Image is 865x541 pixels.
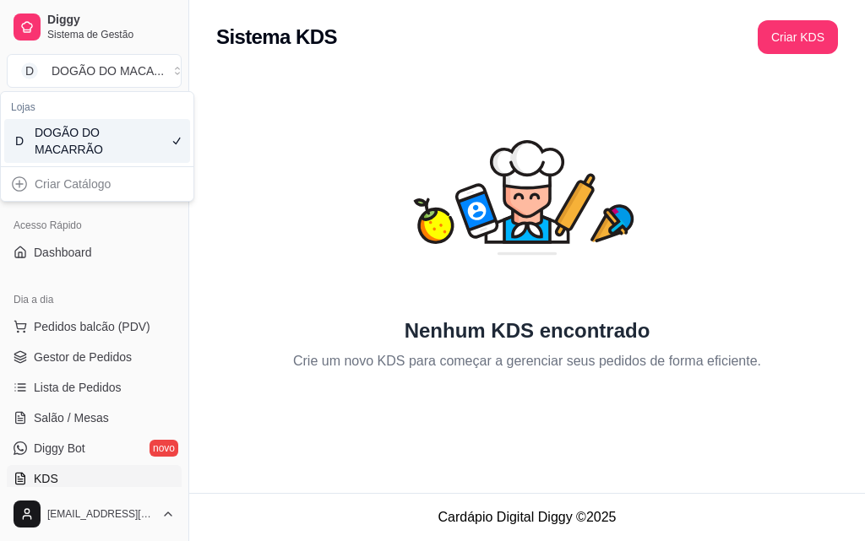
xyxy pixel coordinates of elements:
[47,28,175,41] span: Sistema de Gestão
[758,20,838,54] button: Criar KDS
[7,313,182,340] button: Pedidos balcão (PDV)
[7,286,182,313] div: Dia a dia
[7,7,182,47] a: DiggySistema de Gestão
[7,212,182,239] div: Acesso Rápido
[47,507,155,521] span: [EMAIL_ADDRESS][DOMAIN_NAME]
[7,494,182,534] button: [EMAIL_ADDRESS][DOMAIN_NAME]
[47,13,175,28] span: Diggy
[216,24,337,51] h2: Sistema KDS
[34,244,92,261] span: Dashboard
[34,440,85,457] span: Diggy Bot
[34,470,58,487] span: KDS
[7,435,182,462] a: Diggy Botnovo
[293,351,761,371] p: Crie um novo KDS para começar a gerenciar seus pedidos de forma eficiente.
[34,318,150,335] span: Pedidos balcão (PDV)
[4,95,190,119] div: Lojas
[7,239,182,266] a: Dashboard
[7,374,182,401] a: Lista de Pedidos
[34,349,132,365] span: Gestor de Pedidos
[7,54,182,88] button: Select a team
[1,92,193,166] div: Suggestions
[405,317,650,344] h2: Nenhum KDS encontrado
[35,124,111,158] div: DOGÃO DO MACARRÃO
[1,167,193,201] div: Suggestions
[405,74,649,317] div: animation
[21,62,38,79] span: D
[52,62,164,79] div: DOGÃO DO MACA ...
[7,344,182,371] a: Gestor de Pedidos
[34,409,109,426] span: Salão / Mesas
[11,133,28,149] span: D
[7,404,182,431] a: Salão / Mesas
[34,379,122,396] span: Lista de Pedidos
[189,493,865,541] footer: Cardápio Digital Diggy © 2025
[7,465,182,492] a: KDS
